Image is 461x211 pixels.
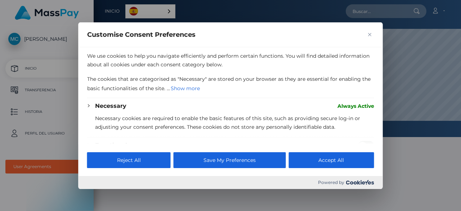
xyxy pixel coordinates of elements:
[87,152,171,168] button: Reject All
[170,83,201,93] button: Show more
[95,101,126,110] button: Necessary
[87,30,196,39] span: Customise Consent Preferences
[346,180,374,185] img: Cookieyes logo
[79,176,383,189] div: Powered by
[288,152,374,168] button: Accept All
[174,152,286,168] button: Save My Preferences
[337,101,374,110] span: Always Active
[87,74,374,93] p: The cookies that are categorised as "Necessary" are stored on your browser as they are essential ...
[368,32,372,36] img: Close
[79,22,383,189] div: Customise Consent Preferences
[366,30,374,39] button: Close
[87,51,374,69] p: We use cookies to help you navigate efficiently and perform certain functions. You will find deta...
[95,114,374,131] p: Necessary cookies are required to enable the basic features of this site, such as providing secur...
